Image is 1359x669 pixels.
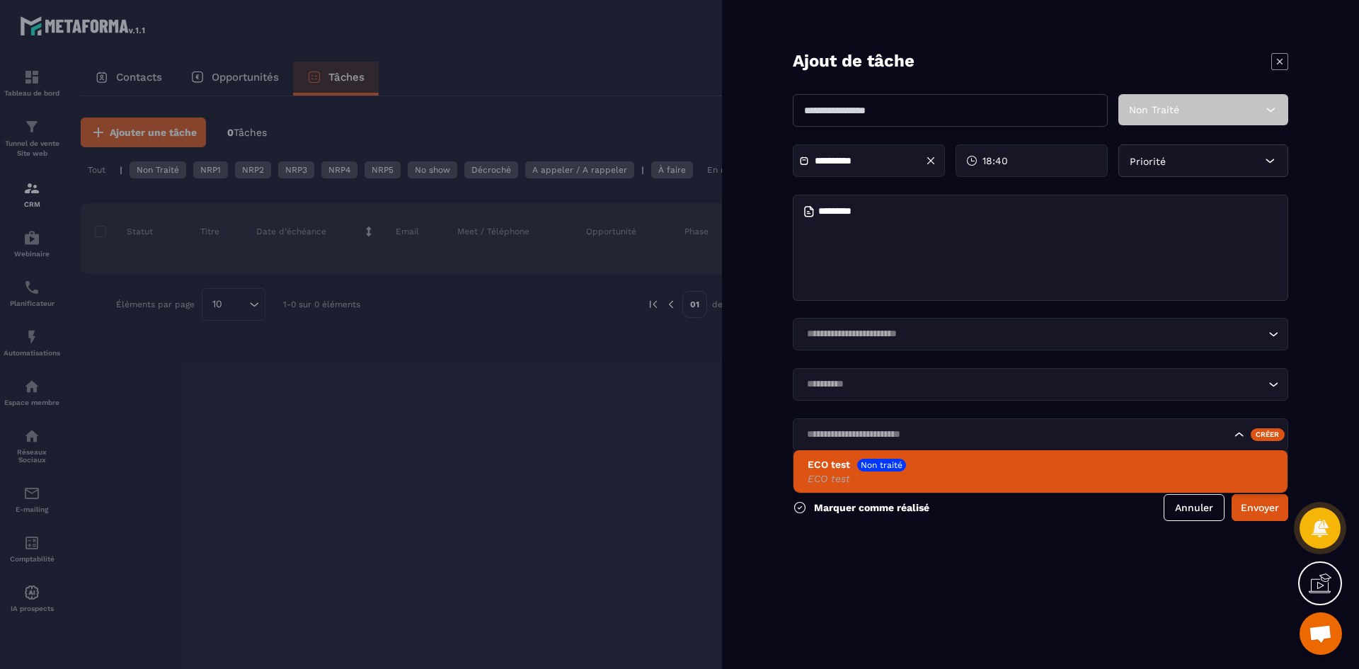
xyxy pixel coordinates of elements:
div: Ouvrir le chat [1300,612,1342,655]
div: Créer [1251,428,1285,441]
span: Priorité [1130,156,1166,167]
input: Search for option [802,326,1265,342]
span: ECO test [808,459,850,470]
em: ECO test [808,471,1273,486]
div: Search for option [793,418,1288,451]
p: Ajout de tâche [793,50,914,73]
button: Annuler [1164,494,1225,521]
input: Search for option [802,427,1231,442]
div: Search for option [793,318,1288,350]
p: Marquer comme réalisé [814,502,929,513]
div: Search for option [793,368,1288,401]
span: Non traité [857,459,906,471]
span: 18:40 [982,154,1008,168]
span: Non Traité [1129,104,1179,115]
input: Search for option [802,377,1265,392]
button: Envoyer [1232,494,1288,521]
